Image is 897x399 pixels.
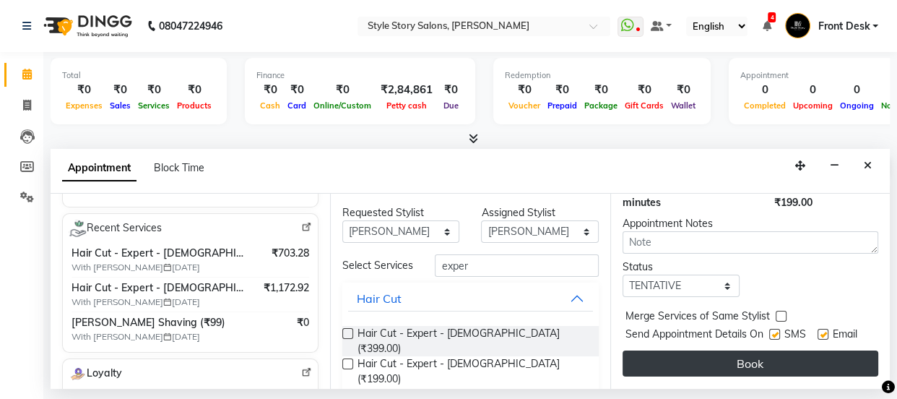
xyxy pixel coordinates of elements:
div: ₹0 [284,82,310,98]
span: Completed [740,100,789,111]
span: Gift Cards [621,100,667,111]
span: Package [581,100,621,111]
div: Status [623,259,740,275]
div: Requested Stylist [342,205,459,220]
span: Hair Cut - Expert - [DEMOGRAPHIC_DATA] (₹199.00) [357,356,586,387]
div: ₹0 [134,82,173,98]
span: With [PERSON_NAME] [DATE] [71,330,252,343]
div: Appointment Notes [623,216,878,231]
span: [PERSON_NAME] Shaving (₹99) [71,315,250,330]
div: ₹0 [173,82,215,98]
span: Online/Custom [310,100,375,111]
button: Hair Cut [348,286,592,312]
div: 0 [740,82,789,98]
span: ₹0 [297,315,309,330]
div: 0 [789,82,836,98]
span: With [PERSON_NAME] [DATE] [71,261,252,274]
span: Card [284,100,310,111]
div: 0 [836,82,877,98]
div: ₹0 [62,82,106,98]
div: ₹0 [544,82,581,98]
span: Front Desk [818,19,870,34]
span: Send Appointment Details On [625,327,763,345]
div: ₹0 [310,82,375,98]
img: logo [37,6,136,46]
span: Products [173,100,215,111]
div: ₹0 [505,82,544,98]
span: Services [134,100,173,111]
div: ₹0 [581,82,621,98]
span: Merge Services of Same Stylist [625,309,770,327]
span: Hair Cut - Expert - [DEMOGRAPHIC_DATA] (₹199),[PERSON_NAME] Shaving (₹99),Hair Cut - Expert - [DE... [71,246,250,261]
span: Upcoming [789,100,836,111]
span: Voucher [505,100,544,111]
span: ₹199.00 [774,196,812,209]
span: Email [833,327,857,345]
div: Finance [256,69,464,82]
span: Hair Cut - Expert - [DEMOGRAPHIC_DATA] (₹399.00) [357,326,586,356]
span: SMS [784,327,806,345]
div: ₹2,84,861 [375,82,438,98]
div: ₹0 [438,82,464,98]
div: Assigned Stylist [481,205,598,220]
span: Due [440,100,462,111]
span: Loyalty [69,365,122,383]
span: Cash [256,100,284,111]
div: Total [62,69,215,82]
b: 08047224946 [159,6,222,46]
div: Hair Cut [357,290,402,307]
span: Recent Services [69,220,162,237]
div: Redemption [505,69,699,82]
span: ₹1,172.92 [264,280,309,296]
span: Appointment [62,155,136,181]
img: Front Desk [785,13,810,38]
button: Close [857,155,878,177]
div: ₹0 [106,82,134,98]
span: Hair Cut - Expert - [DEMOGRAPHIC_DATA],[PERSON_NAME] Styling (₹199),Hair Cut - Expert - [DEMOGRAP... [71,280,250,296]
input: Search by service name [435,254,598,277]
span: Ongoing [836,100,877,111]
span: ₹703.28 [272,246,309,261]
span: 4 [768,12,776,22]
span: Wallet [667,100,699,111]
span: Petty cash [383,100,430,111]
a: 4 [762,20,771,33]
span: With [PERSON_NAME] [DATE] [71,296,252,309]
div: ₹0 [256,82,284,98]
span: Prepaid [544,100,581,111]
span: Sales [106,100,134,111]
div: Select Services [331,258,424,273]
div: ₹0 [667,82,699,98]
span: Block Time [154,161,204,174]
div: ₹0 [621,82,667,98]
span: Expenses [62,100,106,111]
button: Book [623,351,878,377]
